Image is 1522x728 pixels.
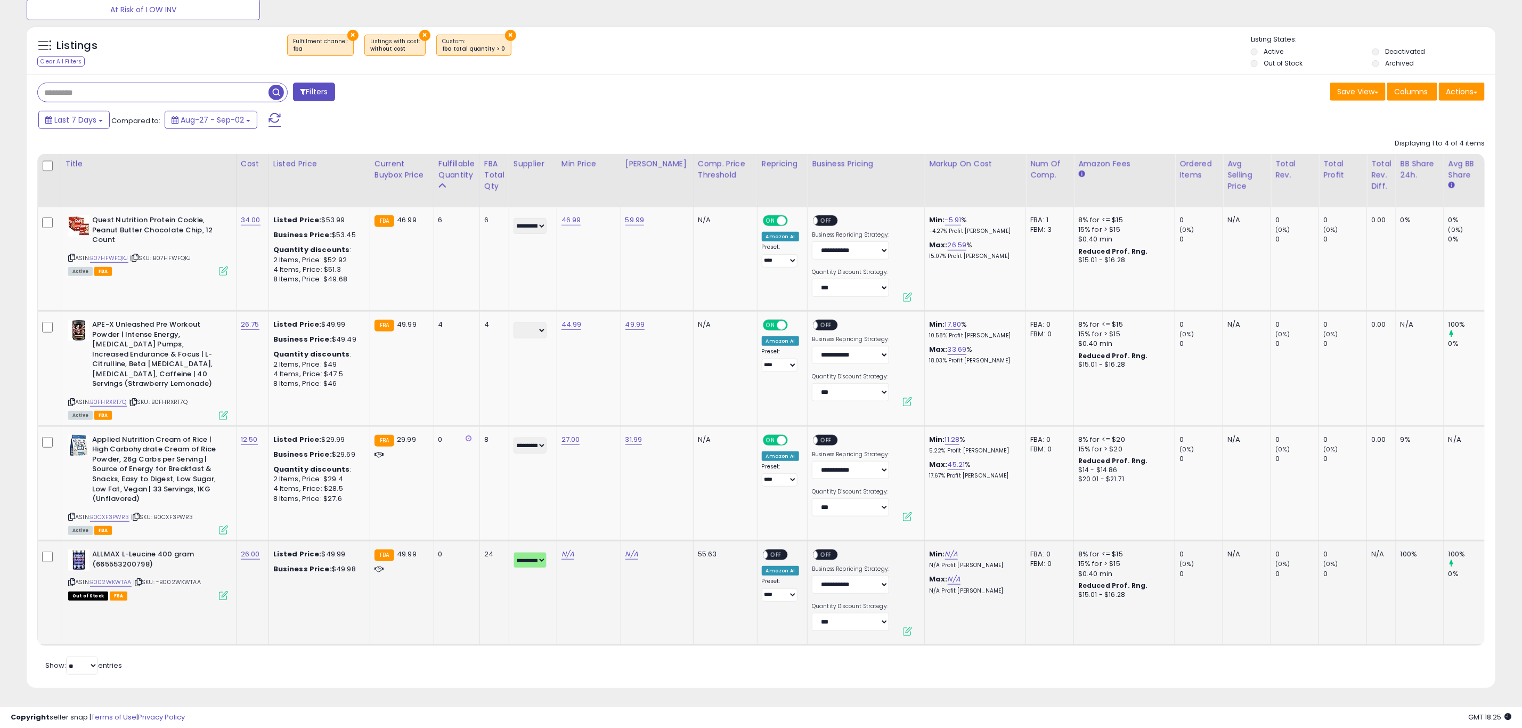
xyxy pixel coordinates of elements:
label: Deactivated [1385,47,1425,56]
div: FBM: 3 [1030,225,1065,234]
a: B0FHRXRT7Q [90,398,127,407]
span: Compared to: [111,116,160,126]
div: Total Rev. Diff. [1371,158,1391,192]
div: 2 Items, Price: $29.4 [273,474,362,484]
div: 0 [1323,339,1366,349]
a: 31.99 [625,434,642,445]
small: (0%) [1323,330,1338,338]
span: FBA [94,526,112,535]
div: Displaying 1 to 4 of 4 items [1395,139,1485,149]
b: Quest Nutrition Protein Cookie, Peanut Butter Chocolate Chip, 12 Count [92,215,222,248]
span: OFF [786,321,803,330]
b: Applied Nutrition Cream of Rice | High Carbohydrate Cream of Rice Powder, 26g Carbs per Serving |... [92,435,222,507]
p: 17.67% Profit [PERSON_NAME] [929,472,1018,480]
a: 59.99 [625,215,645,225]
div: $15.01 - $16.28 [1078,360,1167,369]
b: Quantity discounts [273,245,350,255]
label: Archived [1385,59,1414,68]
div: Avg BB Share [1448,158,1487,181]
b: Reduced Prof. Rng. [1078,581,1148,590]
div: Clear All Filters [37,56,85,67]
div: 8 Items, Price: $27.6 [273,494,362,504]
a: 11.28 [945,434,960,445]
div: without cost [370,45,420,53]
div: 0 [1275,320,1318,329]
span: OFF [768,551,785,560]
div: 15% for > $15 [1078,329,1167,339]
div: Business Pricing [812,158,920,169]
small: (0%) [1275,330,1290,338]
b: Business Price: [273,334,332,344]
div: 0 [1323,435,1366,444]
span: FBA [94,267,112,276]
div: 4 [484,320,501,329]
label: Quantity Discount Strategy: [812,373,889,381]
div: BB Share 24h. [1401,158,1439,181]
div: FBA: 0 [1030,549,1065,559]
div: 8% for <= $20 [1078,435,1167,444]
div: Amazon Fees [1078,158,1170,169]
div: N/A [698,435,749,444]
div: FBM: 0 [1030,329,1065,339]
button: × [347,30,359,41]
label: Business Repricing Strategy: [812,451,889,458]
div: 0 [1275,569,1318,579]
a: 46.99 [561,215,581,225]
span: 2025-09-10 18:25 GMT [1468,712,1511,722]
strong: Copyright [11,712,50,722]
div: 0 [1179,234,1223,244]
div: 0 [1179,549,1223,559]
div: 0% [1448,569,1492,579]
small: (0%) [1323,445,1338,454]
small: (0%) [1179,560,1194,568]
div: Min Price [561,158,616,169]
div: 0 [1179,215,1223,225]
label: Out of Stock [1264,59,1303,68]
div: FBM: 0 [1030,559,1065,569]
div: $14 - $14.86 [1078,466,1167,475]
span: OFF [818,321,835,330]
div: N/A [1227,215,1263,225]
th: The percentage added to the cost of goods (COGS) that forms the calculator for Min & Max prices. [925,154,1026,207]
div: Total Rev. [1275,158,1314,181]
div: 0 [1179,339,1223,349]
div: % [929,215,1018,235]
div: 8% for <= $15 [1078,320,1167,329]
div: 0% [1448,234,1492,244]
div: Preset: [762,348,799,371]
div: : [273,465,362,474]
div: N/A [1448,435,1484,444]
span: 49.99 [397,549,417,559]
span: OFF [818,216,835,225]
div: 8 [484,435,501,444]
span: | SKU: B0FHRXRT7Q [128,398,188,406]
b: Reduced Prof. Rng. [1078,456,1148,465]
label: Business Repricing Strategy: [812,565,889,573]
div: 15% for > $15 [1078,559,1167,569]
b: Listed Price: [273,319,322,329]
a: B07HFWFQKJ [90,254,128,263]
div: FBA: 0 [1030,320,1065,329]
span: | SKU: B0CXF3PWR3 [131,513,193,521]
button: Last 7 Days [38,111,110,129]
small: Avg BB Share. [1448,181,1455,190]
div: 0 [1275,234,1318,244]
img: 41rpVNo0jmL._SL40_.jpg [68,320,89,341]
b: Business Price: [273,564,332,574]
div: Repricing [762,158,803,169]
span: | SKU: -B002WKWTAA [133,578,201,586]
div: Ordered Items [1179,158,1218,181]
a: N/A [945,549,958,560]
button: Aug-27 - Sep-02 [165,111,257,129]
small: (0%) [1323,560,1338,568]
span: 49.99 [397,319,417,329]
button: Save View [1330,83,1386,101]
b: Max: [929,459,948,470]
div: $49.98 [273,564,362,574]
div: : [273,350,362,359]
small: (0%) [1448,225,1463,234]
div: 4 [438,320,471,329]
div: % [929,320,1018,339]
div: $49.49 [273,335,362,344]
div: 4 Items, Price: $47.5 [273,369,362,379]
